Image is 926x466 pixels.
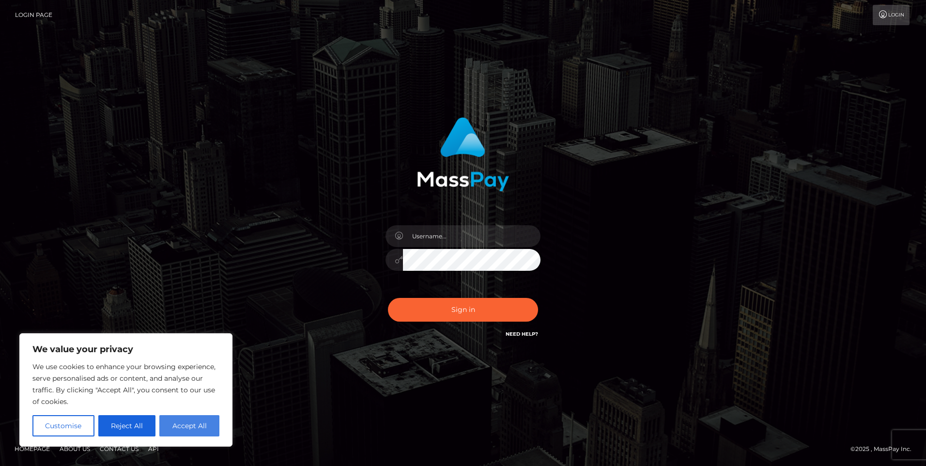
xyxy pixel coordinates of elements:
div: © 2025 , MassPay Inc. [850,444,919,454]
a: Contact Us [96,441,142,456]
button: Accept All [159,415,219,436]
a: Login Page [15,5,52,25]
a: Need Help? [506,331,538,337]
a: Homepage [11,441,54,456]
button: Customise [32,415,94,436]
p: We value your privacy [32,343,219,355]
div: We value your privacy [19,333,232,447]
button: Sign in [388,298,538,322]
button: Reject All [98,415,156,436]
img: MassPay Login [417,117,509,191]
input: Username... [403,225,540,247]
a: Login [873,5,910,25]
a: API [144,441,163,456]
p: We use cookies to enhance your browsing experience, serve personalised ads or content, and analys... [32,361,219,407]
a: About Us [56,441,94,456]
